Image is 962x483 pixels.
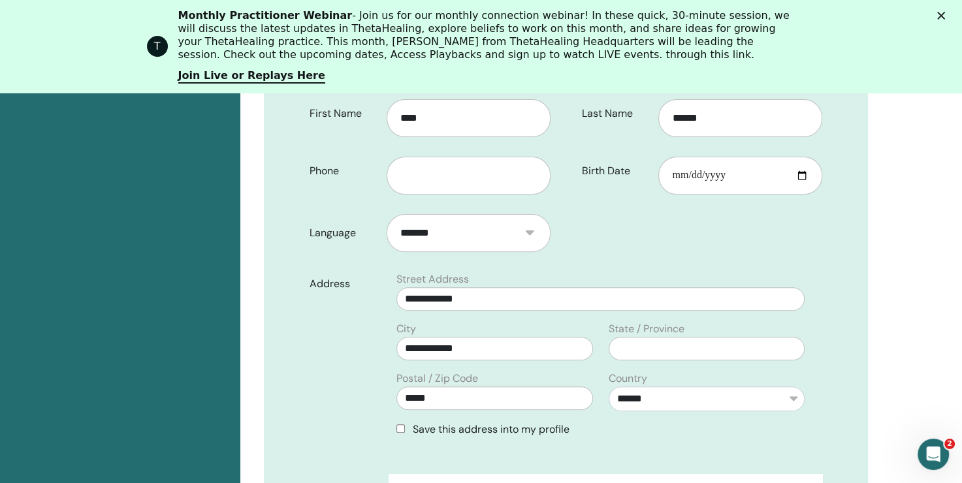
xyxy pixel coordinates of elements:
label: First Name [300,101,387,126]
div: Закрыть [937,12,950,20]
div: Profile image for ThetaHealing [147,36,168,57]
label: City [396,321,416,337]
span: 2 [944,439,955,449]
span: Save this address into my profile [413,422,569,436]
b: Monthly Practitioner Webinar [178,9,353,22]
div: - Join us for our monthly connection webinar! In these quick, 30-minute session, we will discuss ... [178,9,795,61]
label: State / Province [609,321,684,337]
label: Country [609,371,647,386]
a: Join Live or Replays Here [178,69,325,84]
label: Postal / Zip Code [396,371,478,386]
iframe: Intercom live chat [918,439,949,470]
label: Phone [300,159,387,183]
label: Address [300,272,389,296]
label: Language [300,221,387,245]
label: Birth Date [572,159,659,183]
label: Last Name [572,101,659,126]
label: Street Address [396,272,469,287]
